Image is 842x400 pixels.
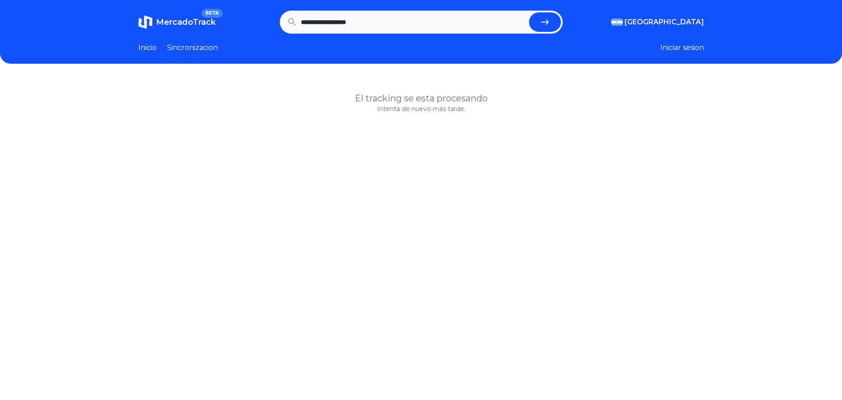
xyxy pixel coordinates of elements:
h1: El tracking se esta procesando [138,92,704,104]
span: [GEOGRAPHIC_DATA] [625,17,704,27]
a: MercadoTrackBETA [138,15,216,29]
a: Sincronizacion [167,42,218,53]
button: [GEOGRAPHIC_DATA] [611,17,704,27]
img: Argentina [611,19,623,26]
p: Intenta de nuevo más tarde. [138,104,704,113]
img: MercadoTrack [138,15,152,29]
span: MercadoTrack [156,17,216,27]
a: Inicio [138,42,156,53]
span: BETA [202,9,222,18]
button: Iniciar sesion [660,42,704,53]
